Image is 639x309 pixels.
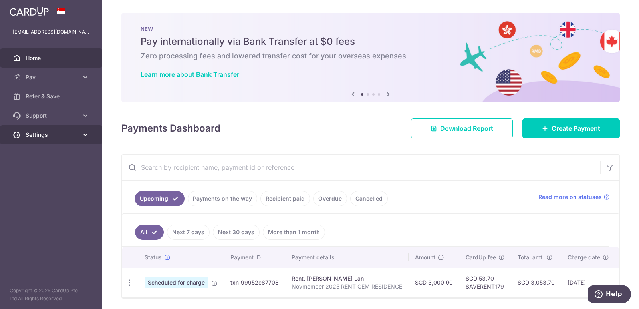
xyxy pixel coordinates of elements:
h4: Payments Dashboard [121,121,220,136]
a: Create Payment [522,118,620,138]
span: Support [26,112,78,120]
td: SGD 53.70 SAVERENT179 [459,268,511,297]
a: More than 1 month [263,225,325,240]
a: Upcoming [135,191,185,206]
img: CardUp [10,6,49,16]
td: SGD 3,000.00 [409,268,459,297]
span: Read more on statuses [538,193,602,201]
a: Learn more about Bank Transfer [141,70,239,78]
a: Cancelled [350,191,388,206]
a: Payments on the way [188,191,257,206]
iframe: Opens a widget where you can find more information [588,285,631,305]
p: Novmember 2025 RENT GEM RESIDENCE [292,283,402,291]
span: Refer & Save [26,92,78,100]
th: Payment details [285,247,409,268]
div: Rent. [PERSON_NAME] Lan [292,275,402,283]
th: Payment ID [224,247,285,268]
img: Bank transfer banner [121,13,620,102]
td: SGD 3,053.70 [511,268,561,297]
span: Settings [26,131,78,139]
span: Total amt. [518,253,544,261]
span: Home [26,54,78,62]
a: Read more on statuses [538,193,610,201]
p: NEW [141,26,601,32]
a: Next 30 days [213,225,260,240]
a: Overdue [313,191,347,206]
a: Download Report [411,118,513,138]
span: Amount [415,253,435,261]
p: [EMAIL_ADDRESS][DOMAIN_NAME] [13,28,89,36]
td: txn_99952c87708 [224,268,285,297]
h5: Pay internationally via Bank Transfer at $0 fees [141,35,601,48]
a: Recipient paid [260,191,310,206]
span: Charge date [568,253,600,261]
span: CardUp fee [466,253,496,261]
span: Scheduled for charge [145,277,208,288]
a: Next 7 days [167,225,210,240]
a: All [135,225,164,240]
span: Create Payment [552,124,600,133]
span: Download Report [440,124,493,133]
td: [DATE] [561,268,615,297]
input: Search by recipient name, payment id or reference [122,155,600,180]
span: Status [145,253,162,261]
h6: Zero processing fees and lowered transfer cost for your overseas expenses [141,51,601,61]
span: Pay [26,73,78,81]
